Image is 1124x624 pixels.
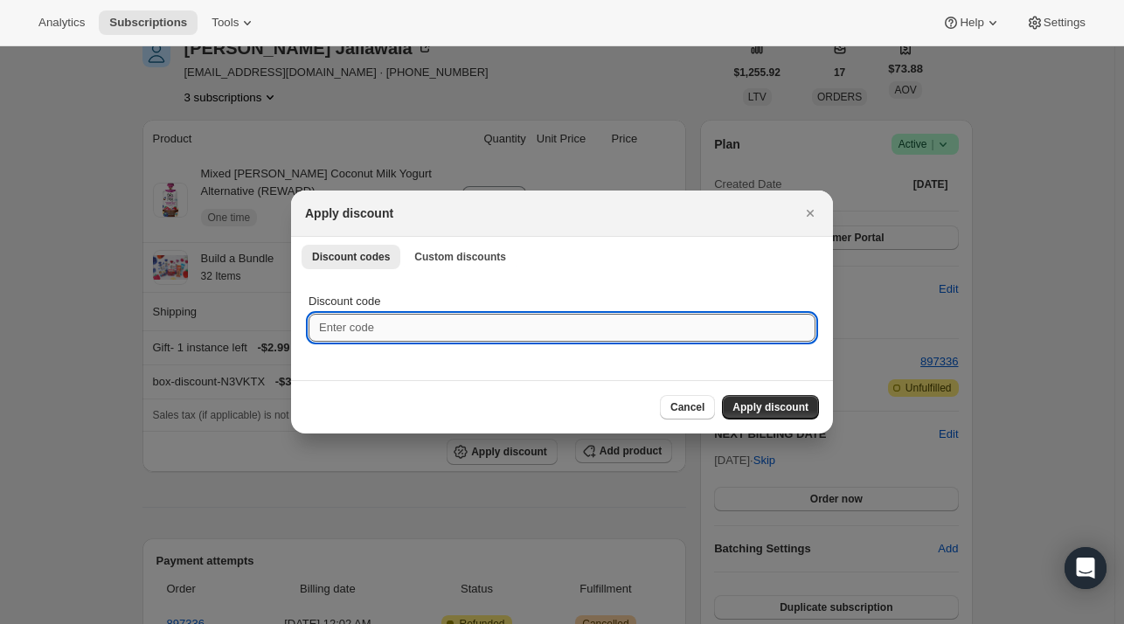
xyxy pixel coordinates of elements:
[732,400,808,414] span: Apply discount
[670,400,704,414] span: Cancel
[660,395,715,419] button: Cancel
[722,395,819,419] button: Apply discount
[201,10,267,35] button: Tools
[932,10,1011,35] button: Help
[960,16,983,30] span: Help
[109,16,187,30] span: Subscriptions
[291,275,833,380] div: Discount codes
[312,250,390,264] span: Discount codes
[28,10,95,35] button: Analytics
[1016,10,1096,35] button: Settings
[212,16,239,30] span: Tools
[414,250,506,264] span: Custom discounts
[305,205,393,222] h2: Apply discount
[1044,16,1086,30] span: Settings
[309,295,380,308] span: Discount code
[38,16,85,30] span: Analytics
[1065,547,1107,589] div: Open Intercom Messenger
[404,245,517,269] button: Custom discounts
[309,314,815,342] input: Enter code
[302,245,400,269] button: Discount codes
[798,201,822,225] button: Close
[99,10,198,35] button: Subscriptions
